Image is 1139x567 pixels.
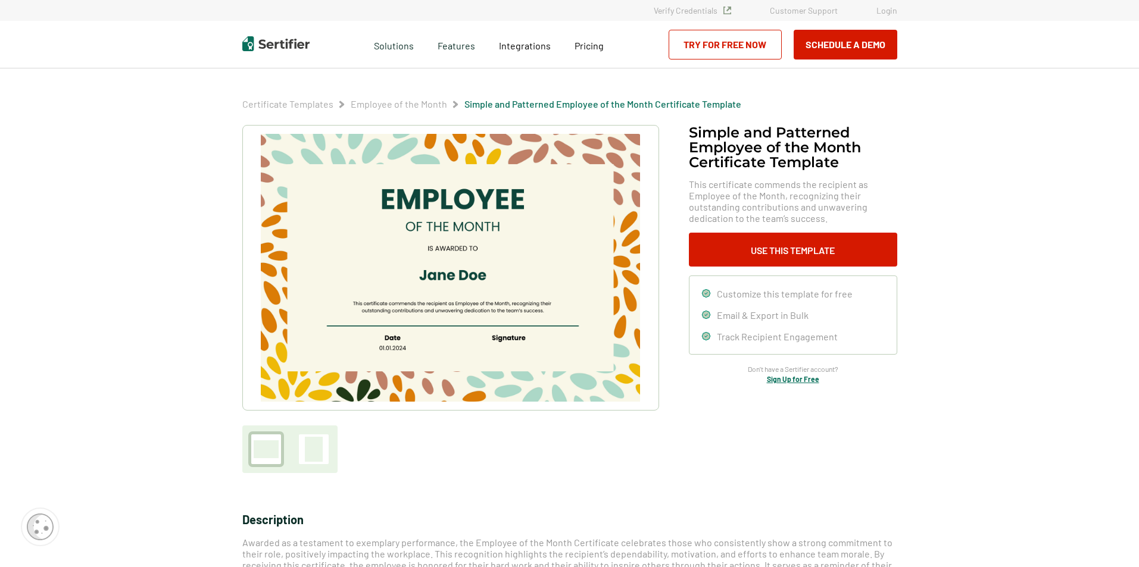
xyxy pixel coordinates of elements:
span: Don’t have a Sertifier account? [748,364,838,375]
a: Customer Support [770,5,838,15]
div: Breadcrumb [242,98,741,110]
span: Integrations [499,40,551,51]
a: Pricing [575,37,604,52]
img: Sertifier | Digital Credentialing Platform [242,36,310,51]
a: Login [876,5,897,15]
img: Simple and Patterned Employee of the Month Certificate Template [261,134,639,402]
span: This certificate commends the recipient as Employee of the Month, recognizing their outstanding c... [689,178,897,224]
img: Cookie Popup Icon [27,513,54,540]
a: Employee of the Month [351,98,447,109]
span: Description [242,512,304,527]
span: Pricing [575,40,604,51]
a: Certificate Templates [242,98,333,109]
a: Integrations [499,37,551,52]
span: Email & Export in Bulk [717,309,809,321]
span: Solutions [374,37,414,52]
iframe: Chat Widget [1079,510,1139,567]
a: Try for Free Now [669,30,782,59]
span: Features [438,37,475,52]
span: Customize this template for free [717,288,853,299]
a: Simple and Patterned Employee of the Month Certificate Template [464,98,741,109]
h1: Simple and Patterned Employee of the Month Certificate Template [689,125,897,170]
button: Schedule a Demo [794,30,897,59]
button: Use This Template [689,233,897,267]
a: Verify Credentials [654,5,731,15]
a: Sign Up for Free [767,375,819,383]
img: Verified [723,7,731,14]
span: Track Recipient Engagement [717,331,838,342]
